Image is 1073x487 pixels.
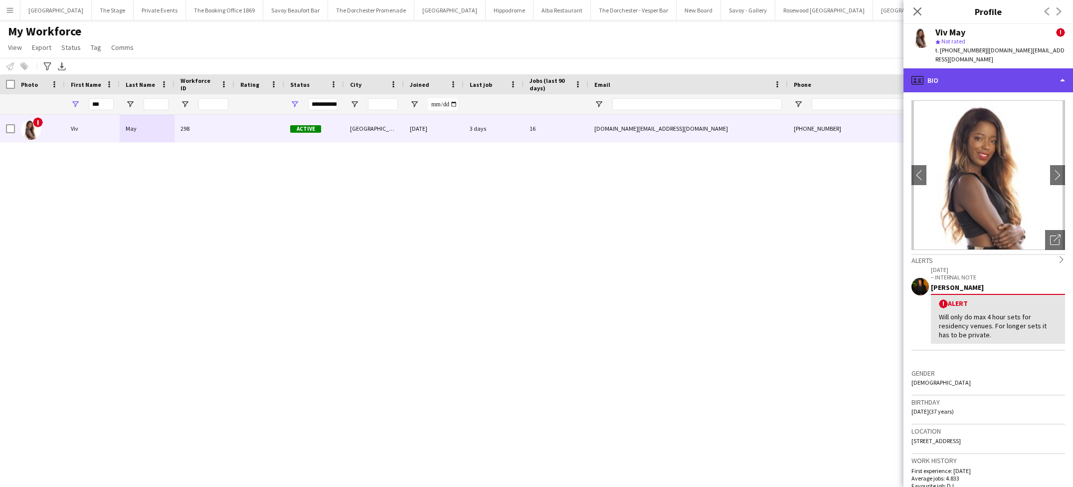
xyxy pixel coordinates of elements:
button: The Stage [92,0,134,20]
p: First experience: [DATE] [911,467,1065,475]
div: May [120,115,175,142]
span: Status [290,81,310,88]
span: Not rated [941,37,965,45]
a: Tag [87,41,105,54]
button: Open Filter Menu [126,100,135,109]
a: Status [57,41,85,54]
div: Viv May [935,28,965,37]
app-action-btn: Export XLSX [56,60,68,72]
div: [PHONE_NUMBER] [788,115,915,142]
input: Email Filter Input [612,98,782,110]
span: City [350,81,361,88]
a: View [4,41,26,54]
span: ! [33,117,43,127]
h3: Gender [911,369,1065,378]
div: 298 [175,115,234,142]
button: Open Filter Menu [290,100,299,109]
span: ! [1056,28,1065,37]
h3: Work history [911,456,1065,465]
a: Export [28,41,55,54]
input: Workforce ID Filter Input [198,98,228,110]
div: 3 days [464,115,524,142]
div: Viv [65,115,120,142]
input: First Name Filter Input [89,98,114,110]
app-action-btn: Advanced filters [41,60,53,72]
button: The Dorchester - Vesper Bar [591,0,677,20]
div: [DOMAIN_NAME][EMAIL_ADDRESS][DOMAIN_NAME] [588,115,788,142]
button: Hippodrome [486,0,534,20]
span: Tag [91,43,101,52]
p: [DATE] [931,266,1065,273]
input: Joined Filter Input [428,98,458,110]
img: Viv May [21,120,41,140]
div: Open photos pop-in [1045,230,1065,250]
div: [GEOGRAPHIC_DATA] [344,115,404,142]
button: The Booking Office 1869 [186,0,263,20]
div: [DATE] [404,115,464,142]
span: | [DOMAIN_NAME][EMAIL_ADDRESS][DOMAIN_NAME] [935,46,1065,63]
p: – INTERNAL NOTE [931,273,1065,281]
span: Comms [111,43,134,52]
span: Joined [410,81,429,88]
a: Comms [107,41,138,54]
button: Savoy Beaufort Bar [263,0,328,20]
button: Open Filter Menu [71,100,80,109]
span: View [8,43,22,52]
h3: Birthday [911,398,1065,407]
span: Status [61,43,81,52]
button: Open Filter Menu [794,100,803,109]
span: Photo [21,81,38,88]
span: My Workforce [8,24,81,39]
button: Savoy - Gallery [721,0,775,20]
span: Active [290,125,321,133]
button: The Dorchester Promenade [328,0,414,20]
span: Phone [794,81,811,88]
span: Export [32,43,51,52]
span: Email [594,81,610,88]
span: Workforce ID [180,77,216,92]
span: t. [PHONE_NUMBER] [935,46,987,54]
div: Alerts [911,254,1065,265]
img: Crew avatar or photo [911,100,1065,250]
input: Phone Filter Input [812,98,909,110]
button: Open Filter Menu [594,100,603,109]
button: New Board [677,0,721,20]
div: [PERSON_NAME] [931,283,1065,292]
span: First Name [71,81,101,88]
button: Rosewood [GEOGRAPHIC_DATA] [775,0,873,20]
button: Private Events [134,0,186,20]
input: Last Name Filter Input [144,98,169,110]
span: [STREET_ADDRESS] [911,437,961,445]
div: 16 [524,115,588,142]
button: Open Filter Menu [180,100,189,109]
span: Rating [240,81,259,88]
span: Last job [470,81,492,88]
button: [GEOGRAPHIC_DATA] [873,0,944,20]
div: Will only do max 4 hour sets for residency venues. For longer sets it has to be private. [939,312,1057,340]
h3: Location [911,427,1065,436]
span: [DATE] (37 years) [911,408,954,415]
p: Average jobs: 4.833 [911,475,1065,482]
button: Open Filter Menu [410,100,419,109]
span: ! [939,299,948,308]
input: City Filter Input [368,98,398,110]
div: Alert [939,299,1057,308]
span: [DEMOGRAPHIC_DATA] [911,379,971,386]
button: [GEOGRAPHIC_DATA] [20,0,92,20]
div: Bio [903,68,1073,92]
span: Last Name [126,81,155,88]
button: Alba Restaurant [534,0,591,20]
span: Jobs (last 90 days) [530,77,570,92]
button: [GEOGRAPHIC_DATA] [414,0,486,20]
h3: Profile [903,5,1073,18]
button: Open Filter Menu [350,100,359,109]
